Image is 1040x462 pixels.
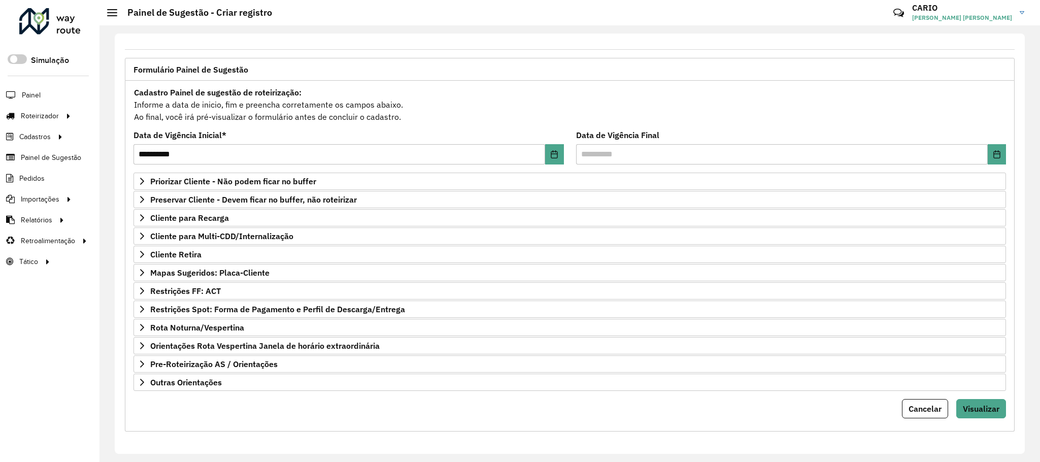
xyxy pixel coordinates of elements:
[963,404,999,414] span: Visualizar
[21,111,59,121] span: Roteirizador
[545,144,563,164] button: Choose Date
[912,13,1012,22] span: [PERSON_NAME] [PERSON_NAME]
[150,214,229,222] span: Cliente para Recarga
[150,195,357,204] span: Preservar Cliente - Devem ficar no buffer, não roteirizar
[150,360,278,368] span: Pre-Roteirização AS / Orientações
[956,399,1006,418] button: Visualizar
[150,177,316,185] span: Priorizar Cliente - Não podem ficar no buffer
[902,399,948,418] button: Cancelar
[150,323,244,332] span: Rota Noturna/Vespertina
[134,87,301,97] strong: Cadastro Painel de sugestão de roteirização:
[21,152,81,163] span: Painel de Sugestão
[133,264,1006,281] a: Mapas Sugeridos: Placa-Cliente
[21,236,75,246] span: Retroalimentação
[133,173,1006,190] a: Priorizar Cliente - Não podem ficar no buffer
[19,131,51,142] span: Cadastros
[133,191,1006,208] a: Preservar Cliente - Devem ficar no buffer, não roteirizar
[150,342,380,350] span: Orientações Rota Vespertina Janela de horário extraordinária
[150,287,221,295] span: Restrições FF: ACT
[988,144,1006,164] button: Choose Date
[133,374,1006,391] a: Outras Orientações
[133,319,1006,336] a: Rota Noturna/Vespertina
[22,90,41,101] span: Painel
[21,194,59,205] span: Importações
[31,54,69,67] label: Simulação
[133,86,1006,123] div: Informe a data de inicio, fim e preencha corretamente os campos abaixo. Ao final, você irá pré-vi...
[19,173,45,184] span: Pedidos
[150,378,222,386] span: Outras Orientações
[133,65,248,74] span: Formulário Painel de Sugestão
[150,305,405,313] span: Restrições Spot: Forma de Pagamento e Perfil de Descarga/Entrega
[133,209,1006,226] a: Cliente para Recarga
[150,232,293,240] span: Cliente para Multi-CDD/Internalização
[150,269,270,277] span: Mapas Sugeridos: Placa-Cliente
[117,7,272,18] h2: Painel de Sugestão - Criar registro
[133,129,226,141] label: Data de Vigência Inicial
[133,282,1006,300] a: Restrições FF: ACT
[133,337,1006,354] a: Orientações Rota Vespertina Janela de horário extraordinária
[576,129,659,141] label: Data de Vigência Final
[150,250,202,258] span: Cliente Retira
[133,227,1006,245] a: Cliente para Multi-CDD/Internalização
[133,246,1006,263] a: Cliente Retira
[912,3,1012,13] h3: CARIO
[888,2,910,24] a: Contato Rápido
[909,404,942,414] span: Cancelar
[19,256,38,267] span: Tático
[133,355,1006,373] a: Pre-Roteirização AS / Orientações
[21,215,52,225] span: Relatórios
[133,301,1006,318] a: Restrições Spot: Forma de Pagamento e Perfil de Descarga/Entrega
